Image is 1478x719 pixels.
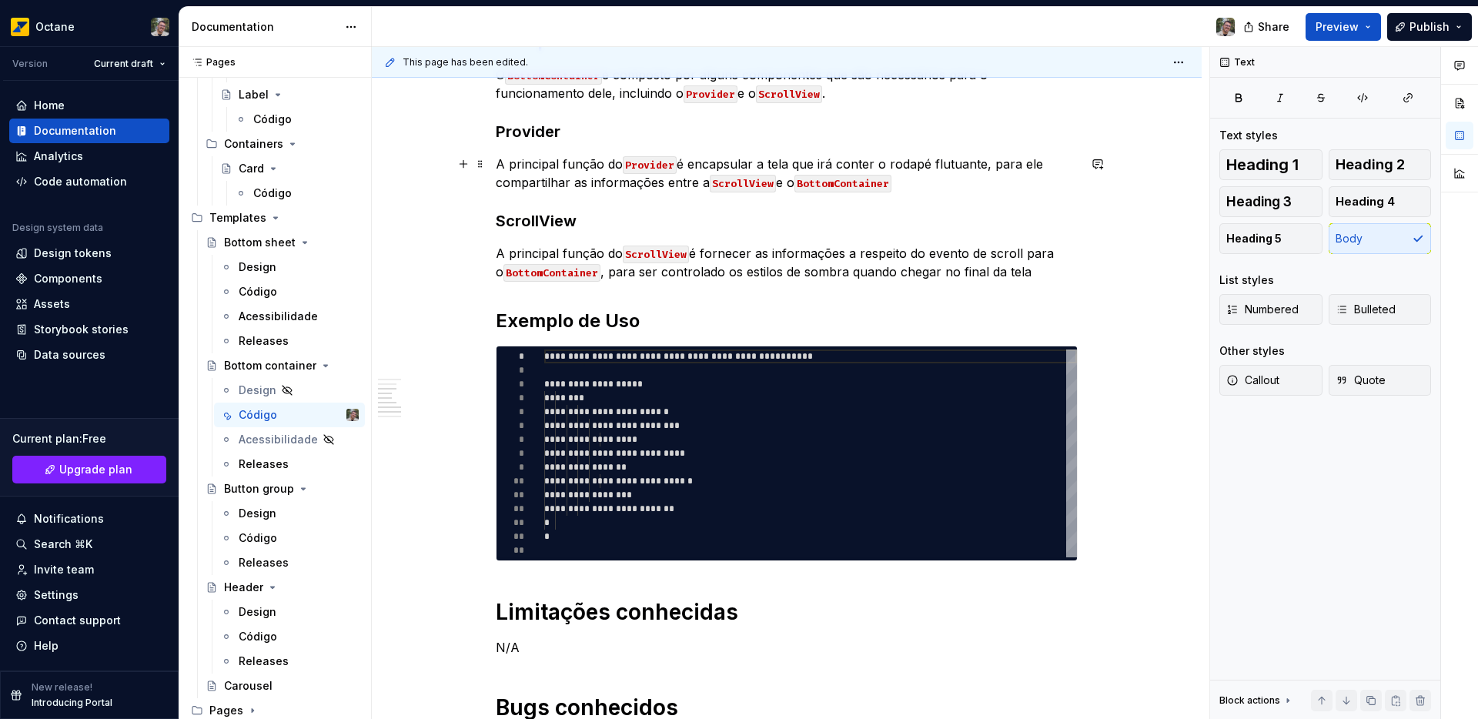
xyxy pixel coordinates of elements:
span: Preview [1316,19,1359,35]
div: Current plan : Free [12,431,166,446]
a: Documentation [9,119,169,143]
div: Other styles [1219,343,1285,359]
div: Pages [209,703,243,718]
div: Templates [209,210,266,226]
span: Heading 4 [1336,194,1395,209]
img: Tiago [151,18,169,36]
button: Quote [1329,365,1432,396]
code: ScrollView [756,85,822,103]
span: Upgrade plan [59,462,132,477]
code: Provider [684,85,737,103]
a: Label [214,82,365,107]
a: Settings [9,583,169,607]
a: Código [214,526,365,550]
button: Callout [1219,365,1323,396]
a: Acessibilidade [214,304,365,329]
button: Share [1236,13,1299,41]
a: Analytics [9,144,169,169]
a: Carousel [199,674,365,698]
button: Heading 1 [1219,149,1323,180]
img: Tiago [346,409,359,421]
button: Contact support [9,608,169,633]
div: List styles [1219,273,1274,288]
h2: Exemplo de Uso [496,309,1078,333]
div: Header [224,580,263,595]
div: Storybook stories [34,322,129,337]
div: Código [253,112,292,127]
a: Code automation [9,169,169,194]
img: Tiago [1216,18,1235,36]
button: Notifications [9,507,169,531]
a: Storybook stories [9,317,169,342]
div: Design [239,604,276,620]
div: Código [253,186,292,201]
h1: Limitações conhecidas [496,598,1078,626]
div: Bottom sheet [224,235,296,250]
div: Home [34,98,65,113]
a: Código [214,279,365,304]
button: Help [9,634,169,658]
div: Código [239,284,277,299]
a: Bottom container [199,353,365,378]
span: Quote [1336,373,1386,388]
a: Código [214,624,365,649]
a: Releases [214,329,365,353]
a: Components [9,266,169,291]
code: Provider [623,156,677,174]
div: Version [12,58,48,70]
code: ScrollView [710,175,776,192]
div: Card [239,161,264,176]
div: Text styles [1219,128,1278,143]
a: Design [214,501,365,526]
span: Heading 3 [1226,194,1292,209]
div: Design [239,506,276,521]
button: Heading 4 [1329,186,1432,217]
a: Design [214,600,365,624]
div: Design system data [12,222,103,234]
div: Data sources [34,347,105,363]
button: Numbered [1219,294,1323,325]
p: N/A [496,638,1078,657]
div: Containers [224,136,283,152]
a: Upgrade plan [12,456,166,483]
div: Bottom container [224,358,316,373]
div: Search ⌘K [34,537,92,552]
div: Analytics [34,149,83,164]
button: Search ⌘K [9,532,169,557]
div: Contact support [34,613,121,628]
div: Documentation [34,123,116,139]
a: Acessibilidade [214,427,365,452]
span: Heading 2 [1336,157,1405,172]
p: A principal função do é encapsular a tela que irá conter o rodapé flutuante, para ele compartilha... [496,155,1078,192]
a: Home [9,93,169,118]
span: Heading 1 [1226,157,1299,172]
a: Releases [214,550,365,575]
a: Design [214,378,365,403]
button: OctaneTiago [3,10,176,43]
div: Button group [224,481,294,497]
div: Assets [34,296,70,312]
div: Settings [34,587,79,603]
p: A principal função do é fornecer as informações a respeito do evento de scroll para o , para ser ... [496,244,1078,281]
div: Código [239,407,277,423]
img: e8093afa-4b23-4413-bf51-00cde92dbd3f.png [11,18,29,36]
div: Releases [239,333,289,349]
div: Invite team [34,562,94,577]
a: Assets [9,292,169,316]
span: Numbered [1226,302,1299,317]
a: Card [214,156,365,181]
span: Callout [1226,373,1279,388]
code: ScrollView [623,246,689,263]
button: Preview [1306,13,1381,41]
div: Código [239,530,277,546]
a: Design [214,255,365,279]
div: Code automation [34,174,127,189]
button: Current draft [87,53,172,75]
a: Releases [214,452,365,477]
a: Releases [214,649,365,674]
h3: ScrollView [496,210,1078,232]
span: Publish [1409,19,1450,35]
span: Current draft [94,58,153,70]
div: Block actions [1219,694,1280,707]
div: Design [239,259,276,275]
